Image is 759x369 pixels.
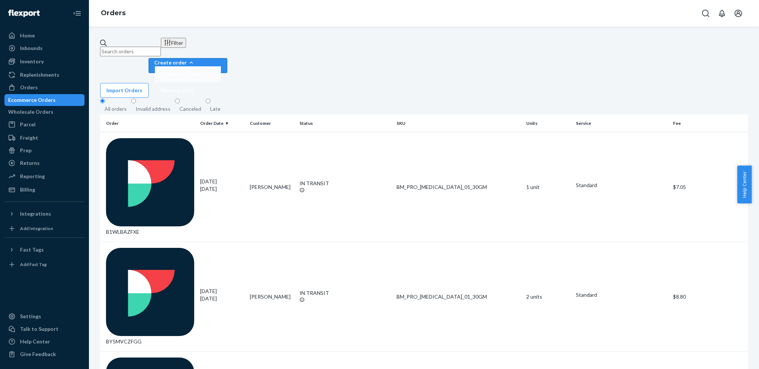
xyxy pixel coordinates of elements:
[670,114,748,132] th: Fee
[200,287,244,302] div: [DATE]
[573,114,670,132] th: Service
[4,184,84,196] a: Billing
[136,105,170,113] div: Invalid address
[8,10,40,17] img: Flexport logo
[70,6,84,21] button: Close Navigation
[20,225,53,232] div: Add Integration
[101,9,126,17] a: Orders
[397,183,520,191] div: BM_PRO_[MEDICAL_DATA]_01_30GM
[106,248,194,345] div: BY5MVCZFGG
[4,144,84,156] a: Prep
[4,69,84,81] a: Replenishments
[20,84,38,91] div: Orders
[200,185,244,193] p: [DATE]
[210,105,221,113] div: Late
[100,114,197,132] th: Order
[200,295,244,302] p: [DATE]
[179,105,201,113] div: Canceled
[4,208,84,220] button: Integrations
[100,47,161,56] input: Search orders
[20,159,40,167] div: Returns
[20,261,47,267] div: Add Fast Tag
[4,223,84,235] a: Add Integration
[299,289,391,297] div: IN TRANSIT
[670,132,748,242] td: $7.05
[161,38,186,48] button: Filter
[737,166,752,203] button: Help Center
[20,44,43,52] div: Inbounds
[523,114,573,132] th: Units
[20,121,36,128] div: Parcel
[4,323,84,335] a: Talk to Support
[20,147,32,154] div: Prep
[197,114,247,132] th: Order Date
[296,114,394,132] th: Status
[131,99,136,103] input: Invalid address
[4,259,84,270] a: Add Fast Tag
[20,350,56,358] div: Give Feedback
[523,242,573,352] td: 2 units
[20,338,50,345] div: Help Center
[698,6,713,21] button: Open Search Box
[149,58,227,73] button: Create orderEcommerce orderRemoval order
[4,106,84,118] a: Wholesale Orders
[8,96,56,104] div: Ecommerce Orders
[4,170,84,182] a: Reporting
[20,186,35,193] div: Billing
[4,348,84,360] button: Give Feedback
[4,132,84,144] a: Freight
[247,242,296,352] td: [PERSON_NAME]
[247,132,296,242] td: [PERSON_NAME]
[95,3,132,24] ol: breadcrumbs
[4,244,84,256] button: Fast Tags
[105,105,127,113] div: All orders
[576,182,667,189] p: Standard
[299,180,391,187] div: IN TRANSIT
[8,108,53,116] div: Wholesale Orders
[4,82,84,93] a: Orders
[576,291,667,299] p: Standard
[670,242,748,352] td: $8.80
[4,157,84,169] a: Returns
[155,82,221,98] button: Removal order
[164,39,183,47] div: Filter
[4,94,84,106] a: Ecommerce Orders
[161,72,202,77] span: Ecommerce order
[20,32,35,39] div: Home
[206,99,211,103] input: Late
[394,114,523,132] th: SKU
[250,120,294,126] div: Customer
[4,56,84,67] a: Inventory
[20,134,38,142] div: Freight
[100,99,105,103] input: All orders
[200,178,244,193] div: [DATE]
[20,325,59,333] div: Talk to Support
[154,59,222,66] div: Create order
[20,313,41,320] div: Settings
[4,42,84,54] a: Inbounds
[4,336,84,348] a: Help Center
[4,119,84,130] a: Parcel
[106,138,194,236] div: B1WLBAZFXE
[155,66,221,82] button: Ecommerce order
[20,210,51,217] div: Integrations
[397,293,520,300] div: BM_PRO_[MEDICAL_DATA]_01_30GM
[20,58,44,65] div: Inventory
[20,71,59,79] div: Replenishments
[175,99,180,103] input: Canceled
[20,173,45,180] div: Reporting
[523,132,573,242] td: 1 unit
[100,83,149,98] button: Import Orders
[161,88,202,93] span: Removal order
[4,30,84,41] a: Home
[20,246,44,253] div: Fast Tags
[715,6,729,21] button: Open notifications
[731,6,746,21] button: Open account menu
[4,310,84,322] a: Settings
